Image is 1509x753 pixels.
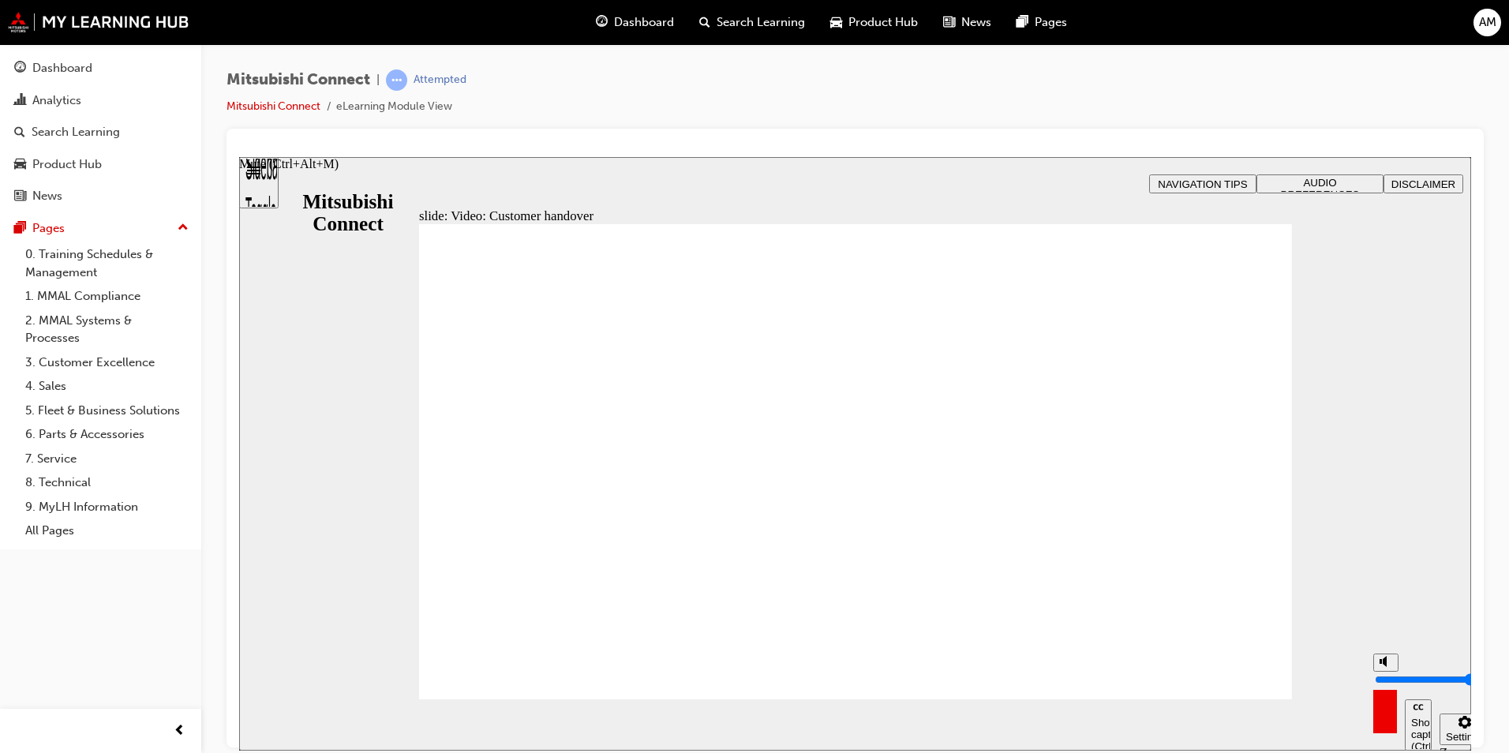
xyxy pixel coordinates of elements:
[14,158,26,172] span: car-icon
[32,187,62,205] div: News
[1042,20,1121,43] span: AUDIO PREFERENCES
[943,13,955,32] span: news-icon
[1144,17,1224,36] button: DISCLAIMER
[1473,9,1501,36] button: AM
[14,222,26,236] span: pages-icon
[32,155,102,174] div: Product Hub
[14,189,26,204] span: news-icon
[19,350,195,375] a: 3. Customer Excellence
[32,92,81,110] div: Analytics
[19,374,195,399] a: 4. Sales
[1200,556,1251,588] button: Settings
[414,73,466,88] div: Attempted
[14,94,26,108] span: chart-icon
[14,62,26,76] span: guage-icon
[6,51,195,214] button: DashboardAnalyticsSearch LearningProduct HubNews
[19,519,195,543] a: All Pages
[717,13,805,32] span: Search Learning
[178,218,189,238] span: up-icon
[1017,13,1028,32] span: pages-icon
[818,6,930,39] a: car-iconProduct Hub
[596,13,608,32] span: guage-icon
[227,99,320,113] a: Mitsubishi Connect
[32,219,65,238] div: Pages
[961,13,991,32] span: News
[227,71,370,89] span: Mitsubishi Connect
[919,21,1008,33] span: NAVIGATION TIPS
[6,214,195,243] button: Pages
[6,150,195,179] a: Product Hub
[1166,542,1193,594] button: Hide captions (Ctrl+Alt+C)
[6,118,195,147] a: Search Learning
[1207,574,1245,586] div: Settings
[830,13,842,32] span: car-icon
[699,13,710,32] span: search-icon
[19,242,195,284] a: 0. Training Schedules & Management
[930,6,1004,39] a: news-iconNews
[19,284,195,309] a: 1. MMAL Compliance
[1172,560,1186,595] div: Show captions (Ctrl+Alt+C)
[1152,21,1216,33] span: DISCLAIMER
[19,447,195,471] a: 7. Service
[19,422,195,447] a: 6. Parts & Accessories
[19,309,195,350] a: 2. MMAL Systems & Processes
[174,721,185,741] span: prev-icon
[8,12,189,32] img: mmal
[1200,588,1232,635] label: Zoom to fit
[1017,17,1144,36] button: AUDIO PREFERENCES
[1035,13,1067,32] span: Pages
[848,13,918,32] span: Product Hub
[336,98,452,116] li: eLearning Module View
[376,71,380,89] span: |
[583,6,687,39] a: guage-iconDashboard
[687,6,818,39] a: search-iconSearch Learning
[386,69,407,91] span: learningRecordVerb_ATTEMPT-icon
[19,470,195,495] a: 8. Technical
[6,54,195,83] a: Dashboard
[1479,13,1496,32] span: AM
[614,13,674,32] span: Dashboard
[14,126,25,140] span: search-icon
[910,17,1017,36] button: NAVIGATION TIPS
[19,495,195,519] a: 9. MyLH Information
[32,123,120,141] div: Search Learning
[6,182,195,211] a: News
[6,86,195,115] a: Analytics
[32,59,92,77] div: Dashboard
[1004,6,1080,39] a: pages-iconPages
[1126,542,1224,594] div: misc controls
[19,399,195,423] a: 5. Fleet & Business Solutions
